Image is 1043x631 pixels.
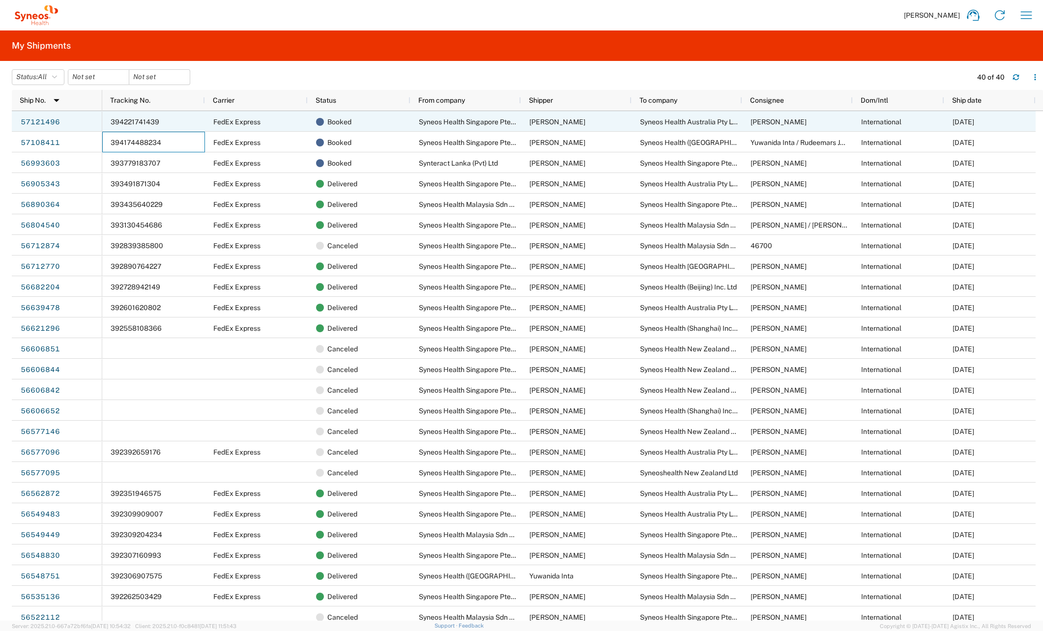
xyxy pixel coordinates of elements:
[20,156,60,172] a: 56993603
[327,297,357,318] span: Delivered
[419,448,522,456] span: Syneos Health Singapore Pte Ltd
[640,139,786,146] span: Syneos Health (Thailand) Limited
[213,201,261,208] span: FedEx Express
[953,489,974,497] span: 08/22/2025
[20,507,60,522] a: 56549483
[861,221,901,229] span: International
[861,428,901,435] span: International
[529,366,585,373] span: Arturo Medina
[111,593,162,601] span: 392262503429
[111,159,160,167] span: 393779183707
[213,510,261,518] span: FedEx Express
[640,283,737,291] span: Syneos Health (Beijing) Inc. Ltd
[751,469,807,477] span: Smita Boban
[529,531,585,539] span: Ng Lee Tin
[953,366,974,373] span: 08/26/2025
[953,407,974,415] span: 08/27/2025
[20,424,60,440] a: 56577146
[751,510,807,518] span: Tina Thorpe
[640,242,743,250] span: Syneos Health Malaysia Sdn Bhd
[419,593,522,601] span: Syneos Health Singapore Pte Ltd
[751,139,870,146] span: Yuwanida Inta / Rudeemars Janthadee
[751,304,807,312] span: Amy Behrakis
[111,283,160,291] span: 392728942149
[213,262,261,270] span: FedEx Express
[953,469,974,477] span: 08/22/2025
[640,551,743,559] span: Syneos Health Malaysia Sdn Bhd
[327,112,351,132] span: Booked
[751,489,807,497] span: Joel Reid
[213,283,261,291] span: FedEx Express
[640,489,739,497] span: Syneos Health Australia Pty Ltd
[111,510,163,518] span: 392309909007
[751,283,807,291] span: Sunny Wang
[750,96,784,104] span: Consignee
[419,304,522,312] span: Syneos Health Singapore Pte Ltd
[20,486,60,502] a: 56562872
[529,510,585,518] span: Arturo Medina
[861,262,901,270] span: International
[640,428,741,435] span: Syneos Health New Zealand Ltd
[213,221,261,229] span: FedEx Express
[20,527,60,543] a: 56549449
[20,589,60,605] a: 56535136
[640,221,743,229] span: Syneos Health Malaysia Sdn Bhd
[529,386,585,394] span: Arturo Medina
[861,345,901,353] span: International
[861,242,901,250] span: International
[418,96,465,104] span: From company
[861,469,901,477] span: International
[977,73,1005,82] div: 40 of 40
[751,593,807,601] span: Siti Zurairah
[327,607,358,628] span: Canceled
[529,262,585,270] span: Arturo Medina
[529,221,585,229] span: Arturo Medina
[640,407,747,415] span: Syneos Health (Shanghai) Inc. Ltd.
[20,362,60,378] a: 56606844
[751,428,807,435] span: Smita Boban
[419,613,521,621] span: Syneos Health Malaysia Sdn Bhd
[213,448,261,456] span: FedEx Express
[327,401,358,421] span: Canceled
[419,180,522,188] span: Syneos Health Singapore Pte Ltd
[327,256,357,277] span: Delivered
[880,622,1031,631] span: Copyright © [DATE]-[DATE] Agistix Inc., All Rights Reserved
[111,324,162,332] span: 392558108366
[751,613,807,621] span: Arturo Medina
[135,623,236,629] span: Client: 2025.21.0-f0c8481
[751,324,807,332] span: Aviva Hu
[529,489,585,497] span: Arturo Medina
[111,221,162,229] span: 393130454686
[751,531,807,539] span: Arturo Medina
[529,118,585,126] span: Arturo Medina
[111,572,162,580] span: 392306907575
[419,407,522,415] span: Syneos Health Singapore Pte Ltd
[953,613,974,621] span: 08/19/2025
[327,173,357,194] span: Delivered
[640,510,739,518] span: Syneos Health Australia Pty Ltd
[953,386,974,394] span: 08/26/2025
[213,593,261,601] span: FedEx Express
[861,448,901,456] span: International
[327,483,357,504] span: Delivered
[111,201,163,208] span: 393435640229
[316,96,336,104] span: Status
[12,69,64,85] button: Status:All
[20,218,60,233] a: 56804540
[640,262,757,270] span: Syneos Health New Zealand
[20,321,60,337] a: 56621296
[20,342,60,357] a: 56606851
[953,551,974,559] span: 08/20/2025
[111,448,161,456] span: 392392659176
[20,238,60,254] a: 56712874
[640,366,754,373] span: Syneos Health New Zealand Limited
[49,92,64,108] img: arrow-dropdown.svg
[640,180,739,188] span: Syneos Health Australia Pty Ltd
[861,593,901,601] span: International
[419,572,565,580] span: Syneos Health (Thailand) Limited
[861,180,901,188] span: International
[529,428,585,435] span: Arturo Medina
[327,545,357,566] span: Delivered
[91,623,131,629] span: [DATE] 10:54:32
[861,531,901,539] span: International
